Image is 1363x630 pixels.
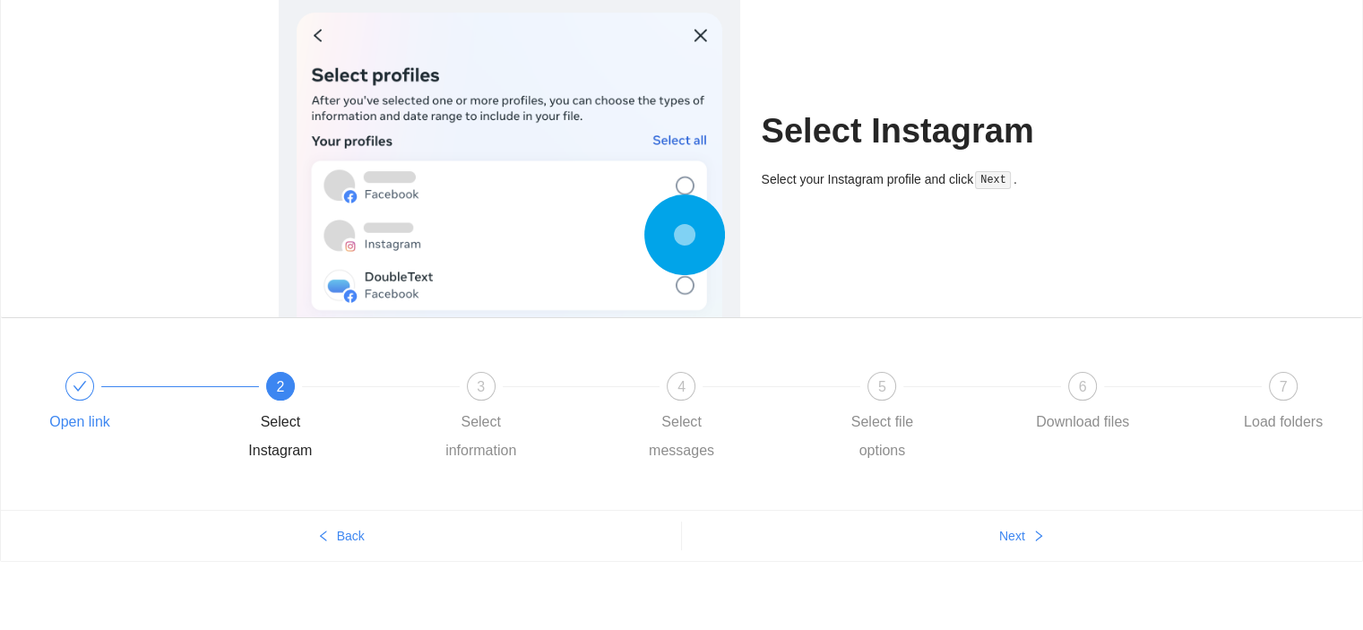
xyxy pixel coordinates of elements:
[975,171,1011,189] code: Next
[629,408,733,465] div: Select messages
[1280,379,1288,394] span: 7
[878,379,886,394] span: 5
[337,526,365,546] span: Back
[999,526,1025,546] span: Next
[762,110,1085,152] h1: Select Instagram
[830,372,1031,465] div: 5Select file options
[73,379,87,393] span: check
[629,372,830,465] div: 4Select messages
[1036,408,1129,436] div: Download files
[49,408,110,436] div: Open link
[429,408,533,465] div: Select information
[677,379,686,394] span: 4
[229,408,332,465] div: Select Instagram
[682,522,1363,550] button: Nextright
[317,530,330,544] span: left
[762,169,1085,190] div: Select your Instagram profile and click .
[1032,530,1045,544] span: right
[28,372,229,436] div: Open link
[477,379,485,394] span: 3
[1231,372,1335,436] div: 7Load folders
[830,408,934,465] div: Select file options
[1031,372,1231,436] div: 6Download files
[1244,408,1323,436] div: Load folders
[429,372,630,465] div: 3Select information
[1079,379,1087,394] span: 6
[1,522,681,550] button: leftBack
[276,379,284,394] span: 2
[229,372,429,465] div: 2Select Instagram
